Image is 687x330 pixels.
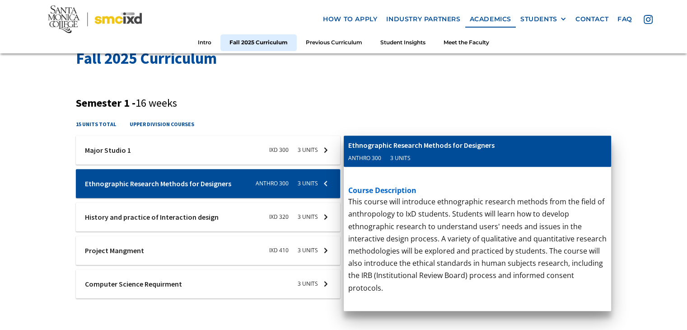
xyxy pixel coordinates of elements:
img: icon - instagram [644,15,653,24]
a: Previous Curriculum [297,34,371,51]
a: Academics [465,11,516,28]
a: Student Insights [371,34,435,51]
div: STUDENTS [520,15,557,23]
a: contact [571,11,613,28]
h3: Semester 1 - [76,97,611,110]
a: Intro [189,34,220,51]
a: industry partners [382,11,465,28]
img: Santa Monica College - SMC IxD logo [48,5,142,33]
a: Fall 2025 Curriculum [220,34,297,51]
span: 16 weeks [136,96,177,110]
a: Meet the Faculty [435,34,498,51]
a: faq [613,11,637,28]
h4: 15 units total [76,120,116,128]
h4: upper division courses [130,120,194,128]
a: how to apply [318,11,382,28]
h2: Fall 2025 Curriculum [76,47,611,70]
div: STUDENTS [520,15,566,23]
